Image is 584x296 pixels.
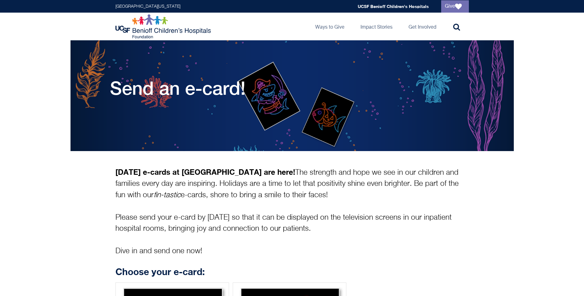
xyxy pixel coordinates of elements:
[358,4,429,9] a: UCSF Benioff Children's Hospitals
[356,13,397,40] a: Impact Stories
[154,191,181,199] i: fin-tastic
[115,166,469,257] p: The strength and hope we see in our children and families every day are inspiring. Holidays are a...
[441,0,469,13] a: Give
[115,266,205,277] strong: Choose your e-card:
[115,14,212,39] img: Logo for UCSF Benioff Children's Hospitals Foundation
[404,13,441,40] a: Get Involved
[310,13,349,40] a: Ways to Give
[115,167,295,176] strong: [DATE] e-cards at [GEOGRAPHIC_DATA] are here!
[115,4,180,9] a: [GEOGRAPHIC_DATA][US_STATE]
[110,77,246,99] h1: Send an e-card!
